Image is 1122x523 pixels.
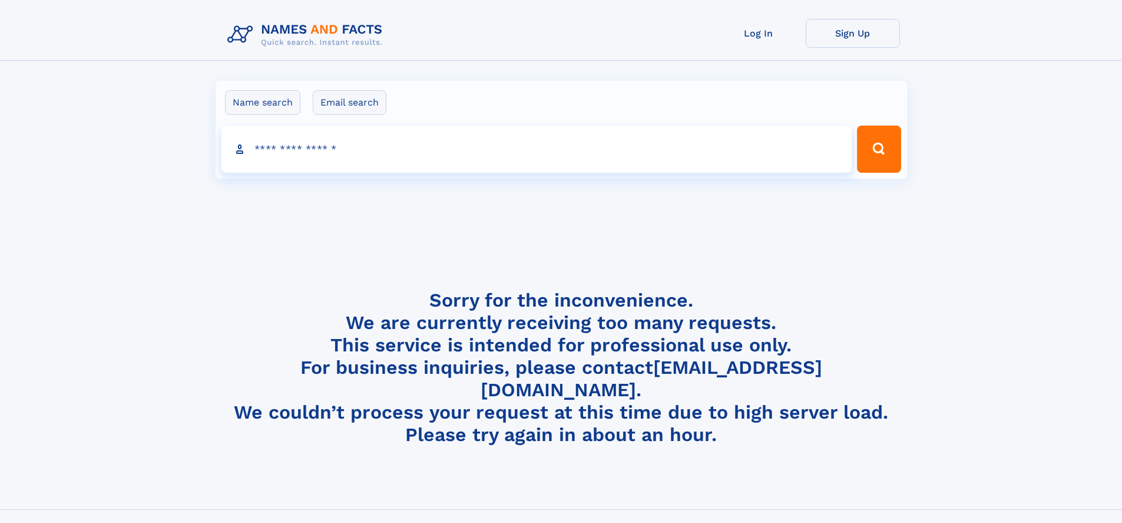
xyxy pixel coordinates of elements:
[711,19,806,48] a: Log In
[221,126,852,173] input: search input
[806,19,900,48] a: Sign Up
[481,356,822,401] a: [EMAIL_ADDRESS][DOMAIN_NAME]
[313,90,386,115] label: Email search
[223,289,900,446] h4: Sorry for the inconvenience. We are currently receiving too many requests. This service is intend...
[857,126,901,173] button: Search Button
[225,90,300,115] label: Name search
[223,19,392,51] img: Logo Names and Facts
